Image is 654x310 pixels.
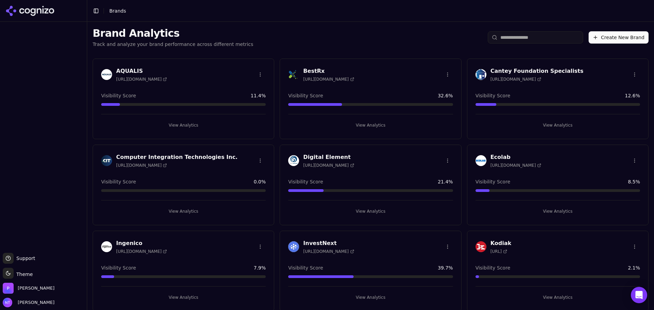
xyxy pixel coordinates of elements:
button: View Analytics [476,120,640,131]
nav: breadcrumb [109,7,126,14]
span: 11.4 % [251,92,266,99]
span: [URL][DOMAIN_NAME] [303,249,354,254]
span: Visibility Score [101,178,136,185]
h3: Computer Integration Technologies Inc. [116,153,237,161]
img: Kodiak [476,241,486,252]
img: Computer Integration Technologies Inc. [101,155,112,166]
span: 0.0 % [254,178,266,185]
h3: Ingenico [116,239,167,247]
img: Cantey Foundation Specialists [476,69,486,80]
p: Track and analyze your brand performance across different metrics [93,41,253,48]
span: Visibility Score [476,92,510,99]
img: Digital Element [288,155,299,166]
img: Ecolab [476,155,486,166]
span: [URL][DOMAIN_NAME] [116,163,167,168]
button: Open user button [3,298,54,307]
span: 7.9 % [254,264,266,271]
img: AQUALIS [101,69,112,80]
span: Theme [14,272,33,277]
button: View Analytics [101,292,266,303]
button: Open organization switcher [3,283,54,294]
span: 32.6 % [438,92,453,99]
span: [URL][DOMAIN_NAME] [490,77,541,82]
span: Brands [109,8,126,14]
span: Support [14,255,35,262]
h3: BestRx [303,67,354,75]
h3: Ecolab [490,153,541,161]
img: Perrill [3,283,14,294]
h1: Brand Analytics [93,27,253,39]
span: 21.4 % [438,178,453,185]
button: View Analytics [101,206,266,217]
span: Visibility Score [288,264,323,271]
h3: InvestNext [303,239,354,247]
button: View Analytics [288,206,453,217]
span: [URL][DOMAIN_NAME] [116,77,167,82]
span: [URL] [490,249,507,254]
h3: AQUALIS [116,67,167,75]
span: [PERSON_NAME] [15,299,54,306]
span: [URL][DOMAIN_NAME] [490,163,541,168]
span: [URL][DOMAIN_NAME] [116,249,167,254]
span: 12.6 % [625,92,640,99]
img: BestRx [288,69,299,80]
h3: Digital Element [303,153,354,161]
button: View Analytics [288,292,453,303]
span: Visibility Score [101,264,136,271]
span: 8.5 % [628,178,640,185]
button: View Analytics [101,120,266,131]
span: Visibility Score [101,92,136,99]
img: Ingenico [101,241,112,252]
h3: Kodiak [490,239,511,247]
button: Create New Brand [589,31,649,44]
h3: Cantey Foundation Specialists [490,67,583,75]
span: Perrill [18,285,54,291]
span: 39.7 % [438,264,453,271]
img: Nate Tower [3,298,12,307]
span: 2.1 % [628,264,640,271]
span: Visibility Score [476,178,510,185]
img: InvestNext [288,241,299,252]
span: [URL][DOMAIN_NAME] [303,163,354,168]
div: Open Intercom Messenger [631,287,647,303]
span: [URL][DOMAIN_NAME] [303,77,354,82]
button: View Analytics [476,206,640,217]
span: Visibility Score [476,264,510,271]
button: View Analytics [288,120,453,131]
span: Visibility Score [288,178,323,185]
span: Visibility Score [288,92,323,99]
button: View Analytics [476,292,640,303]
